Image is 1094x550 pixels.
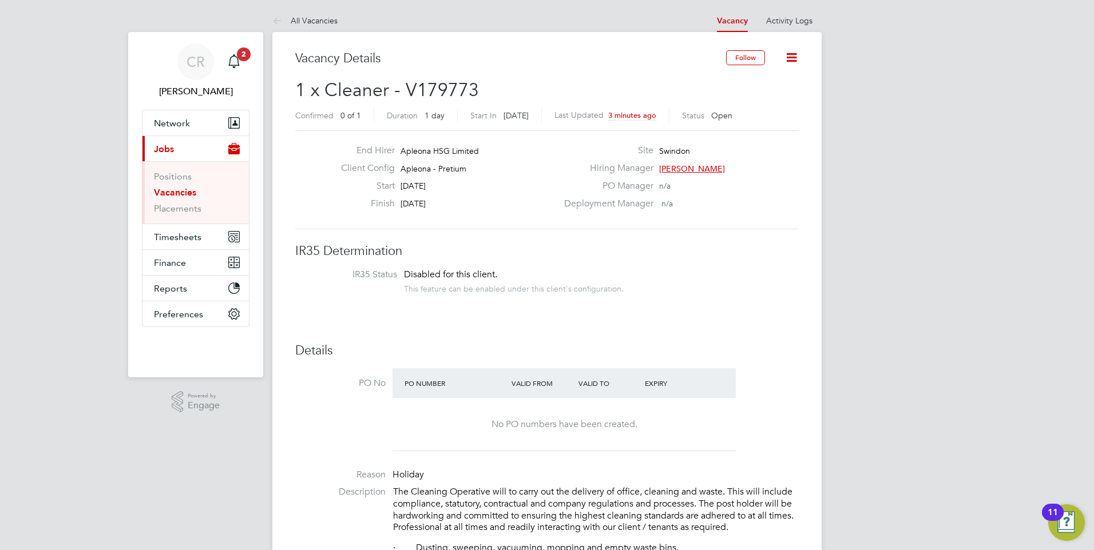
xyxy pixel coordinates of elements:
[659,164,725,174] span: [PERSON_NAME]
[154,257,186,268] span: Finance
[393,486,799,533] p: The Cleaning Operative will to carry out the delivery of office, cleaning and waste. This will in...
[295,243,799,260] h3: IR35 Determination
[154,171,192,182] a: Positions
[557,180,653,192] label: PO Manager
[401,181,426,191] span: [DATE]
[142,276,249,301] button: Reports
[509,373,576,393] div: Valid From
[237,47,251,61] span: 2
[142,224,249,249] button: Timesheets
[154,118,190,129] span: Network
[295,110,334,121] label: Confirmed
[401,146,479,156] span: Apleona HSG Limited
[766,15,812,26] a: Activity Logs
[576,373,643,393] div: Valid To
[142,136,249,161] button: Jobs
[332,145,395,157] label: End Hirer
[142,43,249,98] a: CR[PERSON_NAME]
[642,373,709,393] div: Expiry
[142,161,249,224] div: Jobs
[188,401,220,410] span: Engage
[154,283,187,294] span: Reports
[1048,504,1085,541] button: Open Resource Center, 11 new notifications
[425,110,445,121] span: 1 day
[154,203,201,214] a: Placements
[726,50,765,65] button: Follow
[659,181,671,191] span: n/a
[332,198,395,210] label: Finish
[142,338,249,357] img: fastbook-logo-retina.png
[682,110,704,121] label: Status
[154,309,203,320] span: Preferences
[340,110,361,121] span: 0 of 1
[295,377,386,389] label: PO No
[295,486,386,498] label: Description
[404,419,724,431] div: No PO numbers have been created.
[1048,512,1058,527] div: 11
[223,43,245,80] a: 2
[387,110,418,121] label: Duration
[142,301,249,326] button: Preferences
[504,110,529,121] span: [DATE]
[557,162,653,174] label: Hiring Manager
[554,110,604,120] label: Last Updated
[404,269,497,280] span: Disabled for this client.
[142,110,249,135] button: Network
[188,391,220,401] span: Powered by
[332,162,395,174] label: Client Config
[608,110,656,120] span: 3 minutes ago
[154,144,174,154] span: Jobs
[393,469,424,480] span: Holiday
[154,187,196,198] a: Vacancies
[295,79,479,101] span: 1 x Cleaner - V179773
[142,338,249,357] a: Go to home page
[272,15,338,26] a: All Vacancies
[187,54,205,69] span: CR
[717,16,748,26] a: Vacancy
[332,180,395,192] label: Start
[557,198,653,210] label: Deployment Manager
[128,32,263,377] nav: Main navigation
[295,50,726,67] h3: Vacancy Details
[295,342,799,359] h3: Details
[470,110,497,121] label: Start In
[142,85,249,98] span: Catherine Rowland
[401,198,426,209] span: [DATE]
[711,110,732,121] span: Open
[172,391,220,413] a: Powered byEngage
[402,373,509,393] div: PO Number
[404,281,624,294] div: This feature can be enabled under this client's configuration.
[295,469,386,481] label: Reason
[557,145,653,157] label: Site
[659,146,690,156] span: Swindon
[142,250,249,275] button: Finance
[307,269,397,281] label: IR35 Status
[154,232,201,242] span: Timesheets
[401,164,466,174] span: Apleona - Pretium
[661,198,673,209] span: n/a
